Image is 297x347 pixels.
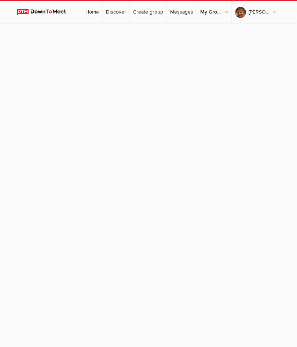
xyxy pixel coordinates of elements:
[167,1,197,23] a: Messages
[82,1,102,23] a: Home
[197,1,231,23] a: My Groups
[232,1,280,23] a: [PERSON_NAME]
[17,9,73,15] img: DownToMeet
[130,1,166,23] a: Create group
[103,1,129,23] a: Discover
